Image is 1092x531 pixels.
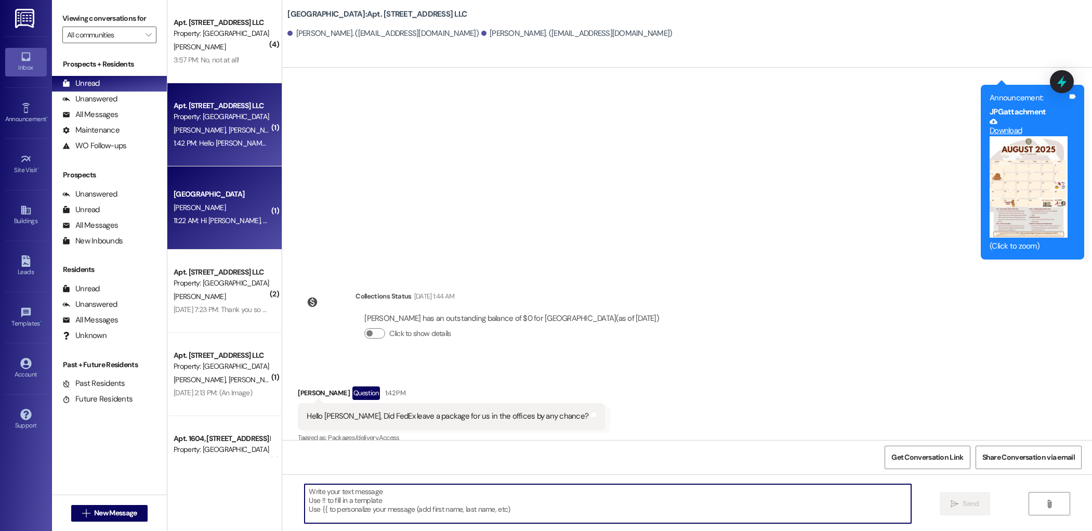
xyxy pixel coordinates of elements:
[174,203,226,212] span: [PERSON_NAME]
[52,59,167,70] div: Prospects + Residents
[412,291,455,302] div: [DATE] 1:44 AM
[5,201,47,229] a: Buildings
[307,411,588,422] div: Hello [PERSON_NAME], Did FedEx leave a package for us in the offices by any chance?
[174,28,270,39] div: Property: [GEOGRAPHIC_DATA]
[990,241,1068,252] div: (Click to zoom)
[5,355,47,383] a: Account
[174,375,229,384] span: [PERSON_NAME]
[891,452,963,463] span: Get Conversation Link
[940,492,990,515] button: Send
[174,433,270,444] div: Apt. 1604, [STREET_ADDRESS] LLC
[174,125,229,135] span: [PERSON_NAME]
[62,394,133,405] div: Future Residents
[174,444,270,455] div: Property: [GEOGRAPHIC_DATA]
[298,386,605,403] div: [PERSON_NAME]
[62,236,123,247] div: New Inbounds
[379,433,400,442] span: Access
[62,330,107,341] div: Unknown
[174,189,270,200] div: [GEOGRAPHIC_DATA]
[62,283,100,294] div: Unread
[5,406,47,434] a: Support
[62,94,117,105] div: Unanswered
[52,359,167,370] div: Past + Future Residents
[174,55,239,64] div: 3:57 PM: No, not at all!
[174,278,270,289] div: Property: [GEOGRAPHIC_DATA]
[287,9,467,20] b: [GEOGRAPHIC_DATA]: Apt. [STREET_ADDRESS] LLC
[229,125,281,135] span: [PERSON_NAME]
[62,204,100,215] div: Unread
[62,109,118,120] div: All Messages
[62,299,117,310] div: Unanswered
[328,433,378,442] span: Packages/delivery ,
[37,165,39,172] span: •
[174,305,390,314] div: [DATE] 7:23 PM: Thank you so much Summer!! That is super helpful🙏🏻😊
[364,313,659,324] div: [PERSON_NAME] has an outstanding balance of $0 for [GEOGRAPHIC_DATA] (as of [DATE])
[481,28,673,39] div: [PERSON_NAME]. ([EMAIL_ADDRESS][DOMAIN_NAME])
[951,500,958,508] i: 
[71,505,148,522] button: New Message
[229,375,281,384] span: [PERSON_NAME]
[5,304,47,332] a: Templates •
[62,10,156,27] label: Viewing conversations for
[982,452,1075,463] span: Share Conversation via email
[287,28,479,39] div: [PERSON_NAME]. ([EMAIL_ADDRESS][DOMAIN_NAME])
[1045,500,1053,508] i: 
[174,17,270,28] div: Apt. [STREET_ADDRESS] LLC
[62,140,126,151] div: WO Follow-ups
[990,136,1068,237] button: Zoom image
[174,350,270,361] div: Apt. [STREET_ADDRESS] LLC
[62,125,120,136] div: Maintenance
[67,27,140,43] input: All communities
[15,9,36,28] img: ResiDesk Logo
[5,150,47,178] a: Site Visit •
[885,446,970,469] button: Get Conversation Link
[356,291,411,302] div: Collections Status
[174,138,462,148] div: 1:42 PM: Hello [PERSON_NAME], Did FedEx leave a package for us in the offices by any chance?
[298,430,605,445] div: Tagged as:
[174,292,226,301] span: [PERSON_NAME]
[62,220,118,231] div: All Messages
[976,446,1082,469] button: Share Conversation via email
[52,264,167,275] div: Residents
[990,93,1068,103] div: Announcement:
[62,78,100,89] div: Unread
[174,42,226,51] span: [PERSON_NAME]
[963,498,979,509] span: Send
[352,386,380,399] div: Question
[146,31,151,39] i: 
[174,361,270,372] div: Property: [GEOGRAPHIC_DATA]
[82,509,90,517] i: 
[174,111,270,122] div: Property: [GEOGRAPHIC_DATA]
[62,315,118,326] div: All Messages
[62,189,117,200] div: Unanswered
[5,252,47,280] a: Leads
[40,318,42,326] span: •
[5,48,47,76] a: Inbox
[62,378,125,389] div: Past Residents
[52,170,167,180] div: Prospects
[46,114,48,121] span: •
[94,508,137,519] span: New Message
[389,328,451,339] label: Click to show details
[990,107,1046,117] b: JPG attachment
[990,118,1068,136] a: Download
[174,388,252,397] div: [DATE] 2:13 PM: (An Image)
[174,100,270,111] div: Apt. [STREET_ADDRESS] LLC
[174,267,270,278] div: Apt. [STREET_ADDRESS] LLC
[383,387,405,398] div: 1:42 PM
